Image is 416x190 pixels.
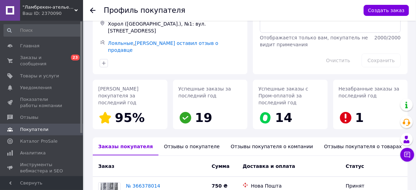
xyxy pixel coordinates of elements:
span: Успешные заказы за последний год [179,86,231,98]
span: Показатели работы компании [20,96,64,109]
span: Каталог ProSale [20,138,57,144]
div: Нова Пошта [251,182,340,189]
div: Заказы покупателя [93,137,159,155]
span: Аналитика [20,150,46,156]
span: 23 [71,55,80,60]
span: 19 [195,111,212,125]
span: 2000 / 2000 [374,35,401,40]
div: Принят [346,182,402,189]
span: Инструменты вебмастера и SEO [20,162,64,174]
div: Ваш ID: 2370090 [22,10,83,17]
div: , [107,38,242,55]
span: Незабранные заказы за последний год [339,86,400,98]
span: Успешные заказы с Пром-оплатой за последний год [259,86,308,105]
span: Заказ [98,163,114,169]
span: Уведомления [20,85,52,91]
h1: Профиль покупателя [104,6,186,15]
span: Заказы и сообщения [20,55,64,67]
span: 14 [275,111,292,125]
div: Отзывы о покупателе [159,137,225,155]
span: Доставка и оплата [243,163,295,169]
span: Сумма [212,163,230,169]
span: 750 ₴ [212,183,228,189]
span: [PERSON_NAME] покупателя за последний год [98,86,138,105]
div: Отзывы покупателя о товарах [319,137,408,155]
span: "Ламбрекен-ателье" - интернет магазин тюли и штор [22,4,74,10]
div: Вернуться назад [90,7,96,14]
button: Чат с покупателем [400,148,414,162]
button: Создать заказ [364,5,409,16]
span: Статус [346,163,364,169]
div: Отзывы покупателя о компании [225,137,319,155]
span: 95% [115,111,145,125]
a: Лояльные [108,40,134,46]
span: 1 [355,111,364,125]
span: Отображается только вам, покупатель не видит примечания [260,35,368,47]
div: Хорол ([GEOGRAPHIC_DATA].), №1: вул. [STREET_ADDRESS] [107,19,242,36]
span: Главная [20,43,39,49]
a: [PERSON_NAME] оставил отзыв о продавце [108,40,218,53]
span: Покупатели [20,126,48,133]
span: Товары и услуги [20,73,59,79]
span: Отзывы [20,114,38,121]
input: Поиск [3,24,82,37]
a: № 366378014 [126,183,160,189]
